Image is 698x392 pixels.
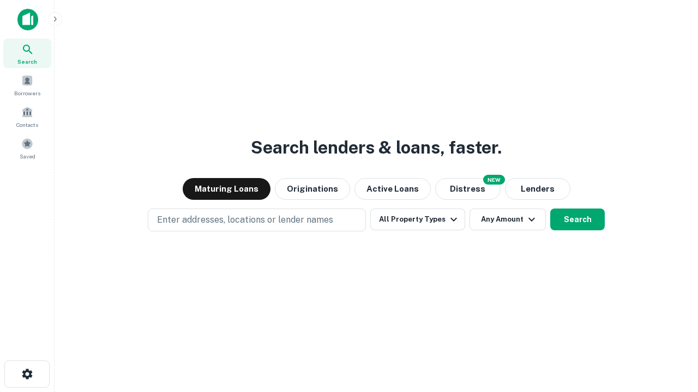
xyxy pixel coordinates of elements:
[157,213,333,226] p: Enter addresses, locations or lender names
[370,209,465,230] button: All Property Types
[183,178,270,200] button: Maturing Loans
[470,209,546,230] button: Any Amount
[435,178,501,200] button: Search distressed loans with lien and other non-mortgage details.
[3,70,51,100] a: Borrowers
[643,305,698,357] iframe: Chat Widget
[16,120,38,129] span: Contacts
[3,102,51,131] a: Contacts
[20,152,35,161] span: Saved
[505,178,570,200] button: Lenders
[17,9,38,30] img: capitalize-icon.png
[148,209,366,231] button: Enter addresses, locations or lender names
[3,39,51,68] a: Search
[3,133,51,163] a: Saved
[14,89,40,97] span: Borrowers
[483,175,505,185] div: NEW
[275,178,350,200] button: Originations
[550,209,605,230] button: Search
[251,134,502,161] h3: Search lenders & loans, faster.
[17,57,37,66] span: Search
[354,178,431,200] button: Active Loans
